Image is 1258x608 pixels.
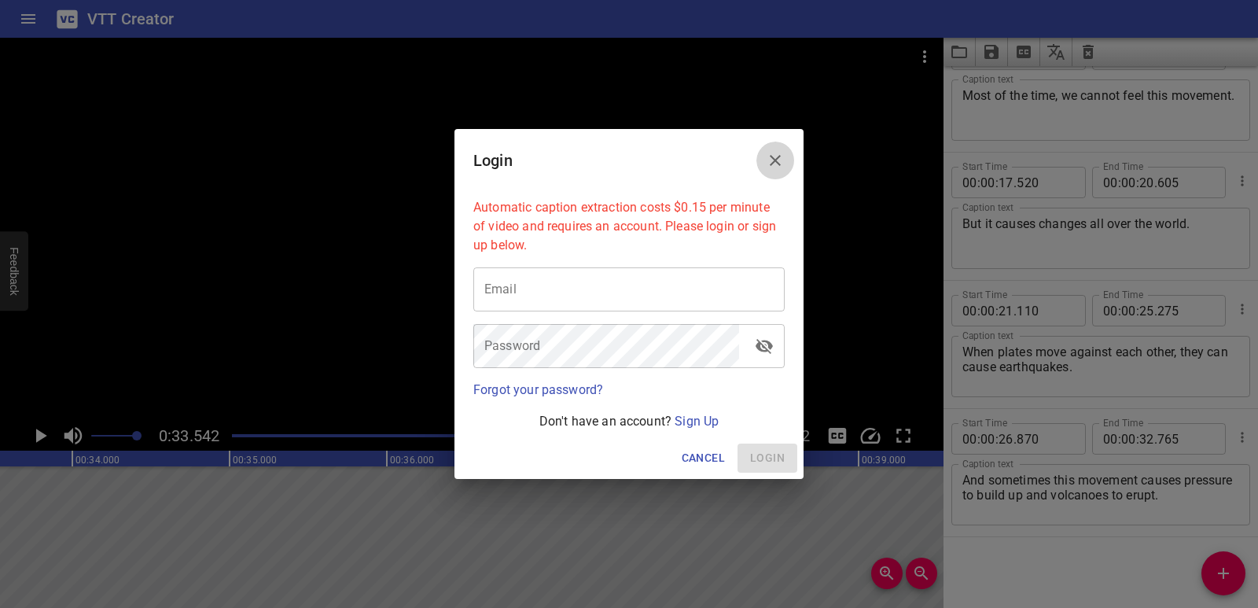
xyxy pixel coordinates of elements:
[756,142,794,179] button: Close
[473,148,513,173] h6: Login
[675,414,719,429] a: Sign Up
[473,198,785,255] p: Automatic caption extraction costs $0.15 per minute of video and requires an account. Please logi...
[682,448,725,468] span: Cancel
[473,382,603,397] a: Forgot your password?
[473,412,785,431] p: Don't have an account?
[738,444,797,473] span: Please enter your email and password above.
[675,444,731,473] button: Cancel
[745,327,783,365] button: toggle password visibility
